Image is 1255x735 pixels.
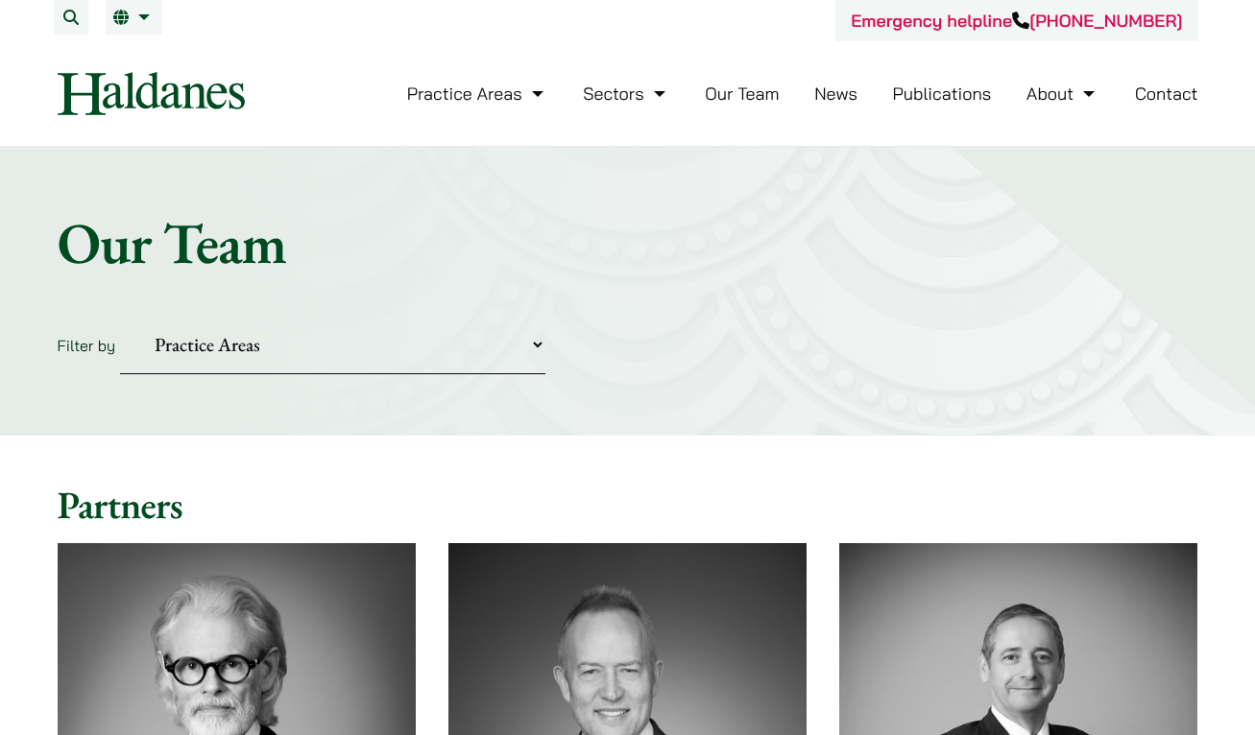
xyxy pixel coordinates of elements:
label: Filter by [58,336,116,355]
a: Sectors [583,83,669,105]
a: Our Team [705,83,779,105]
a: EN [113,10,155,25]
a: Publications [893,83,992,105]
h1: Our Team [58,208,1198,277]
a: About [1026,83,1099,105]
img: Logo of Haldanes [58,72,245,115]
a: Contact [1135,83,1198,105]
a: Emergency helpline[PHONE_NUMBER] [851,10,1182,32]
a: News [814,83,857,105]
h2: Partners [58,482,1198,528]
a: Practice Areas [407,83,548,105]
